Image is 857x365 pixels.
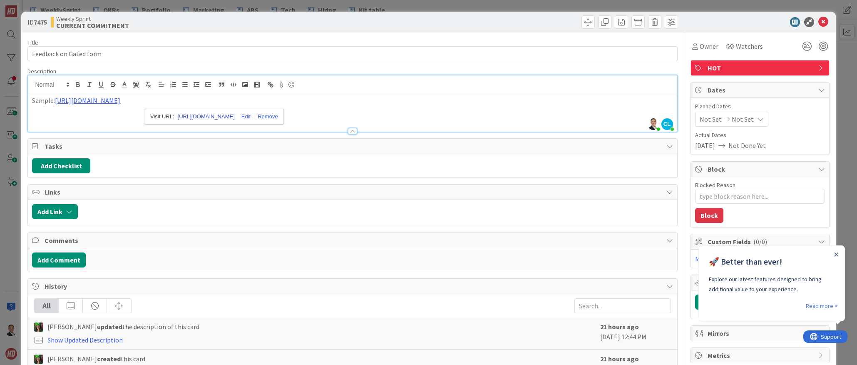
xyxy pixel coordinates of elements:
[732,114,754,124] span: Not Set
[600,355,639,363] b: 21 hours ago
[34,322,43,332] img: SL
[700,114,722,124] span: Not Set
[55,96,120,105] a: [URL][DOMAIN_NAME]
[708,328,814,338] span: Mirrors
[695,102,825,111] span: Planned Dates
[32,204,78,219] button: Add Link
[35,299,59,313] div: All
[47,354,145,364] span: [PERSON_NAME] this card
[695,140,715,150] span: [DATE]
[45,281,662,291] span: History
[695,208,723,223] button: Block
[27,46,677,61] input: type card name here...
[45,141,662,151] span: Tasks
[27,67,56,75] span: Description
[753,237,767,246] span: ( 0/0 )
[32,96,673,105] p: Sample:
[97,355,121,363] b: created
[17,1,38,11] span: Support
[728,140,766,150] span: Not Done Yet
[695,181,735,189] label: Blocked Reason
[736,41,763,51] span: Watchers
[45,187,662,197] span: Links
[32,158,90,173] button: Add Checklist
[600,322,671,345] div: [DATE] 12:44 PM
[708,85,814,95] span: Dates
[648,118,659,130] img: UCWZD98YtWJuY0ewth2JkLzM7ZIabXpM.png
[708,164,814,174] span: Block
[698,245,847,325] iframe: UserGuiding Product Updates RC Tooltip
[47,336,123,344] a: Show Updated Description
[45,235,662,245] span: Comments
[97,322,122,331] b: updated
[574,298,671,313] input: Search...
[695,131,825,140] span: Actual Dates
[700,41,718,51] span: Owner
[695,255,759,263] a: Manage Custom Fields
[34,355,43,364] img: SL
[708,63,814,73] span: HOT
[47,322,199,332] span: [PERSON_NAME] the description of this card
[178,111,235,122] a: [URL][DOMAIN_NAME]
[708,350,814,360] span: Metrics
[32,252,86,267] button: Add Comment
[600,322,639,331] b: 21 hours ago
[661,118,673,130] span: CL
[708,237,814,247] span: Custom Fields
